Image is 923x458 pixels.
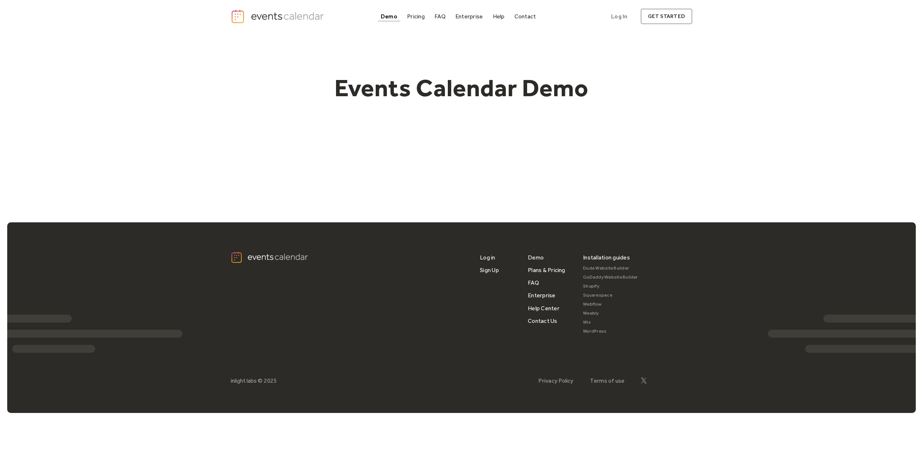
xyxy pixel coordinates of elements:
[480,251,495,264] a: Log in
[231,377,262,384] div: inlight labs ©
[455,14,483,18] div: Enterprise
[512,12,539,21] a: Contact
[515,14,536,18] div: Contact
[583,327,638,336] a: WordPress
[528,315,557,327] a: Contact Us
[583,291,638,300] a: Squarespace
[404,12,428,21] a: Pricing
[378,12,400,21] a: Demo
[604,9,635,24] a: Log In
[538,377,573,384] a: Privacy Policy
[528,251,544,264] a: Demo
[434,14,446,18] div: FAQ
[583,251,630,264] div: Installation guides
[528,276,539,289] a: FAQ
[323,73,600,103] h1: Events Calendar Demo
[407,14,425,18] div: Pricing
[432,12,449,21] a: FAQ
[493,14,505,18] div: Help
[641,9,692,24] a: get started
[583,282,638,291] a: Shopify
[583,264,638,273] a: Duda Website Builder
[264,377,277,384] div: 2025
[528,302,560,315] a: Help Center
[528,289,555,302] a: Enterprise
[583,309,638,318] a: Weebly
[480,264,499,276] a: Sign Up
[231,9,326,24] a: home
[583,300,638,309] a: Webflow
[528,264,565,276] a: Plans & Pricing
[583,273,638,282] a: GoDaddy Website Builder
[583,318,638,327] a: Wix
[490,12,508,21] a: Help
[381,14,397,18] div: Demo
[452,12,486,21] a: Enterprise
[590,377,625,384] a: Terms of use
